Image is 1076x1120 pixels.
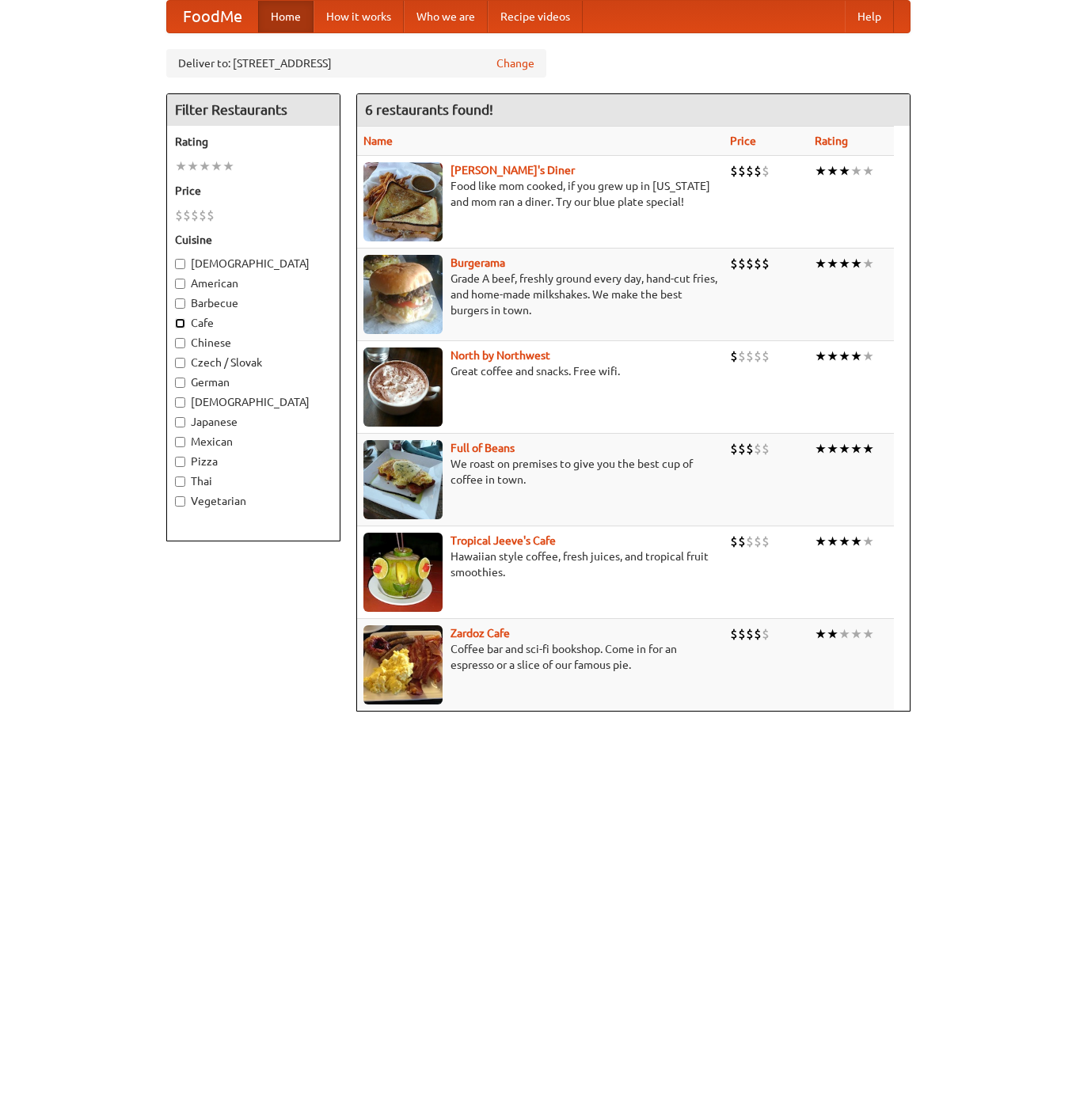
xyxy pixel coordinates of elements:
[827,162,838,180] li: ★
[850,255,862,272] li: ★
[730,347,738,365] li: $
[258,1,314,32] a: Home
[363,135,393,147] a: Name
[363,255,443,334] img: burgerama.jpg
[363,347,443,427] img: north.jpg
[754,255,762,272] li: $
[363,162,443,241] img: sallys.jpg
[738,533,746,550] li: $
[175,338,185,348] input: Chinese
[451,442,515,454] a: Full of Beans
[363,271,717,318] p: Grade A beef, freshly ground every day, hand-cut fries, and home-made milkshakes. We make the bes...
[730,255,738,272] li: $
[730,440,738,457] li: $
[746,440,754,457] li: $
[175,355,332,370] label: Czech / Slovak
[175,473,332,489] label: Thai
[175,374,332,390] label: German
[175,183,332,199] h5: Price
[838,625,850,643] li: ★
[815,347,827,365] li: ★
[175,158,187,175] li: ★
[827,533,838,550] li: ★
[175,279,185,289] input: American
[850,625,862,643] li: ★
[175,335,332,351] label: Chinese
[175,295,332,311] label: Barbecue
[175,134,332,150] h5: Rating
[199,158,211,175] li: ★
[862,255,874,272] li: ★
[862,625,874,643] li: ★
[363,625,443,704] img: zardoz.jpg
[838,347,850,365] li: ★
[850,347,862,365] li: ★
[746,255,754,272] li: $
[827,255,838,272] li: ★
[827,347,838,365] li: ★
[175,378,185,388] input: German
[175,457,185,467] input: Pizza
[207,207,215,224] li: $
[488,1,583,32] a: Recipe videos
[175,496,185,507] input: Vegetarian
[175,298,185,309] input: Barbecue
[730,162,738,180] li: $
[167,1,258,32] a: FoodMe
[175,207,183,224] li: $
[838,162,850,180] li: ★
[762,533,770,550] li: $
[746,533,754,550] li: $
[815,440,827,457] li: ★
[762,255,770,272] li: $
[451,534,556,547] a: Tropical Jeeve's Cafe
[199,207,207,224] li: $
[862,440,874,457] li: ★
[175,394,332,410] label: [DEMOGRAPHIC_DATA]
[451,627,510,640] a: Zardoz Cafe
[730,135,756,147] a: Price
[363,363,717,379] p: Great coffee and snacks. Free wifi.
[365,102,493,117] ng-pluralize: 6 restaurants found!
[363,533,443,612] img: jeeves.jpg
[187,158,199,175] li: ★
[754,440,762,457] li: $
[175,315,332,331] label: Cafe
[451,164,575,177] a: [PERSON_NAME]'s Diner
[746,625,754,643] li: $
[175,417,185,427] input: Japanese
[175,434,332,450] label: Mexican
[175,414,332,430] label: Japanese
[175,454,332,469] label: Pizza
[738,347,746,365] li: $
[762,162,770,180] li: $
[222,158,234,175] li: ★
[451,256,505,269] a: Burgerama
[845,1,894,32] a: Help
[838,255,850,272] li: ★
[738,162,746,180] li: $
[838,440,850,457] li: ★
[746,162,754,180] li: $
[175,275,332,291] label: American
[754,162,762,180] li: $
[738,255,746,272] li: $
[754,347,762,365] li: $
[746,347,754,365] li: $
[815,533,827,550] li: ★
[496,55,534,71] a: Change
[451,349,550,362] a: North by Northwest
[175,259,185,269] input: [DEMOGRAPHIC_DATA]
[175,397,185,408] input: [DEMOGRAPHIC_DATA]
[167,94,340,126] h4: Filter Restaurants
[738,440,746,457] li: $
[738,625,746,643] li: $
[175,318,185,328] input: Cafe
[175,476,185,487] input: Thai
[314,1,404,32] a: How it works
